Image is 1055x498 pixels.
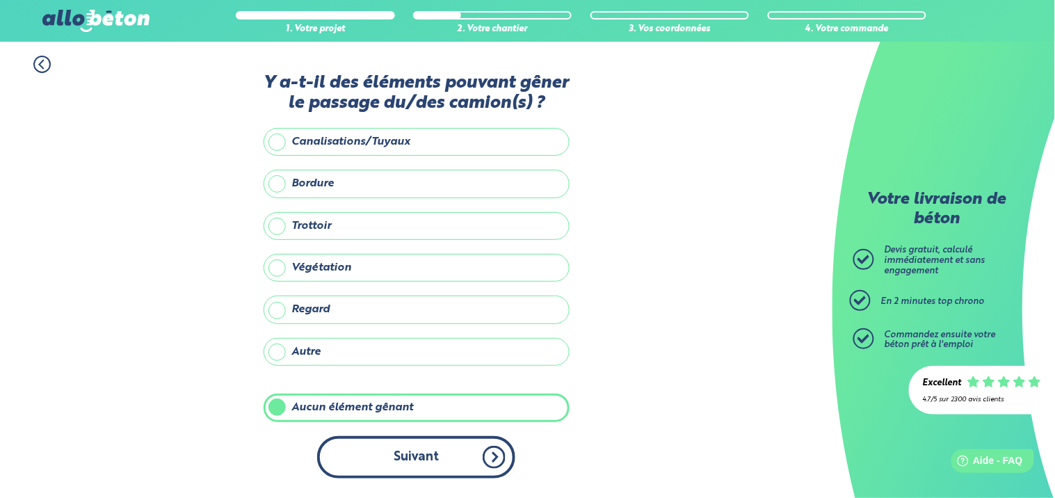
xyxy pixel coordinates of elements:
div: 1. Votre projet [236,24,394,35]
label: Autre [264,338,570,366]
label: Bordure [264,170,570,198]
div: 2. Votre chantier [413,24,572,35]
label: Y a-t-il des éléments pouvant gêner le passage du/des camion(s) ? [264,73,570,114]
label: Regard [264,296,570,323]
div: 4. Votre commande [768,24,926,35]
label: Trottoir [264,212,570,240]
label: Canalisations/Tuyaux [264,128,570,156]
iframe: Help widget launcher [931,444,1040,483]
div: 3. Vos coordonnées [590,24,749,35]
label: Végétation [264,254,570,282]
button: Suivant [317,436,515,479]
label: Aucun élément gênant [264,394,570,421]
img: allobéton [42,10,150,32]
